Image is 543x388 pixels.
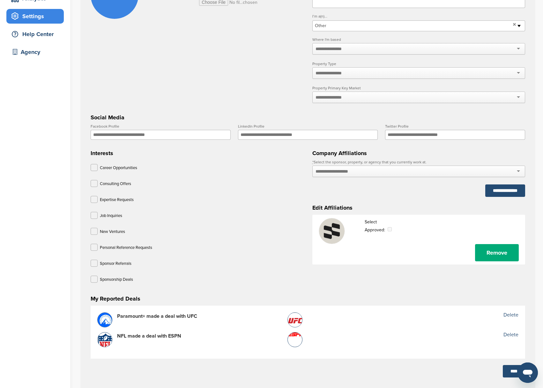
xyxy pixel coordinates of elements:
[503,332,518,337] a: Delete
[475,244,519,261] a: Remove
[312,160,314,164] abbr: required
[517,362,538,383] iframe: Button to launch messaging window
[100,180,131,188] p: Consulting Offers
[312,62,525,66] label: Property Type
[100,196,134,204] p: Expertise Requests
[385,124,525,128] label: Twitter Profile
[288,313,304,329] img: Ufc
[91,113,525,122] h3: Social Media
[319,218,345,244] img: Uun1tlhw 400x400
[365,227,385,233] span: Approved:
[312,203,525,212] h3: Edit Affiliations
[100,228,125,236] p: New Ventures
[365,218,393,226] p: Select
[312,149,525,158] h3: Company Affiliations
[503,312,518,317] a: Delete
[315,22,510,30] span: Other
[10,46,64,58] div: Agency
[238,124,378,128] label: LinkedIn Profile
[312,14,525,18] label: I’m a(n)...
[98,313,114,329] img: Gofqa30r 400x400
[6,45,64,59] a: Agency
[100,244,152,252] p: Personal Reference Requests
[117,312,304,320] p: Paramount+ made a deal with UFC
[100,260,131,268] p: Sponsor Referrals
[100,212,122,220] p: Job Inquiries
[10,28,64,40] div: Help Center
[100,276,133,284] p: Sponsorship Deals
[91,124,230,128] label: Facebook Profile
[312,38,525,41] label: Where I'm based
[10,11,64,22] div: Settings
[91,294,525,303] h3: My Reported Deals
[100,164,137,172] p: Career Opportunities
[91,149,303,158] h3: Interests
[6,9,64,24] a: Settings
[6,27,64,41] a: Help Center
[98,332,114,353] img: Open uri20141112 50798 1eekrtw
[117,332,304,340] p: NFL made a deal with ESPN
[312,160,525,164] label: Select the sponsor, property, or agency that you currently work at.
[312,86,525,90] label: Property Primary Key Market
[288,332,304,336] img: Data?1415806708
